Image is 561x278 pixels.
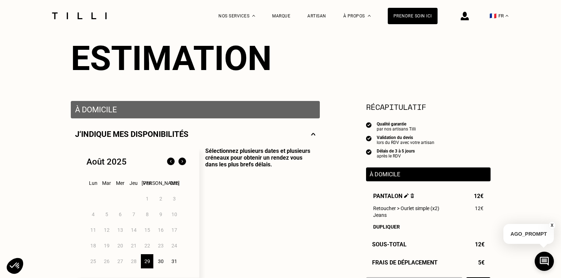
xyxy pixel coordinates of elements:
p: J‘indique mes disponibilités [75,130,189,139]
img: svg+xml;base64,PHN2ZyBmaWxsPSJub25lIiBoZWlnaHQ9IjE0IiB2aWV3Qm94PSIwIDAgMjggMTQiIHdpZHRoPSIyOCIgeG... [311,130,316,139]
span: 5€ [478,259,485,266]
div: Validation du devis [377,135,434,140]
span: 12€ [475,205,483,211]
span: Jeans [373,212,387,218]
div: 30 [154,254,167,268]
div: 31 [168,254,180,268]
div: Sous-Total [366,241,491,248]
div: lors du RDV avec votre artisan [377,140,434,145]
p: À domicile [75,105,316,114]
a: Marque [272,14,290,18]
a: Prendre soin ici [388,8,438,24]
button: X [549,221,556,229]
img: icon list info [366,135,372,141]
a: Artisan [307,14,326,18]
section: Récapitulatif [366,101,491,113]
img: Éditer [404,193,409,198]
img: Menu déroulant [252,15,255,17]
div: Délais de 3 à 5 jours [377,149,415,154]
img: Logo du service de couturière Tilli [49,12,109,19]
div: Qualité garantie [377,122,416,127]
span: 🇫🇷 [489,12,497,19]
div: Dupliquer [373,224,483,230]
div: par nos artisans Tilli [377,127,416,132]
span: Pantalon [373,193,414,199]
img: Menu déroulant à propos [368,15,371,17]
img: icon list info [366,149,372,155]
img: Mois suivant [176,156,188,167]
div: Août 2025 [86,157,127,167]
img: icône connexion [461,12,469,20]
span: Retoucher > Ourlet simple (x2) [373,205,439,211]
img: Mois précédent [165,156,176,167]
p: AGO_PROMPT [503,224,554,244]
span: 12€ [475,241,485,248]
img: icon list info [366,122,372,128]
div: 29 [141,254,153,268]
p: Sélectionnez plusieurs dates et plusieurs créneaux pour obtenir un rendez vous dans les plus bref... [199,148,316,278]
p: À domicile [370,171,487,178]
img: Supprimer [411,193,414,198]
div: Frais de déplacement [366,259,491,266]
img: menu déroulant [506,15,508,17]
div: Estimation [71,38,491,78]
div: après le RDV [377,154,415,159]
span: 12€ [474,193,483,199]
